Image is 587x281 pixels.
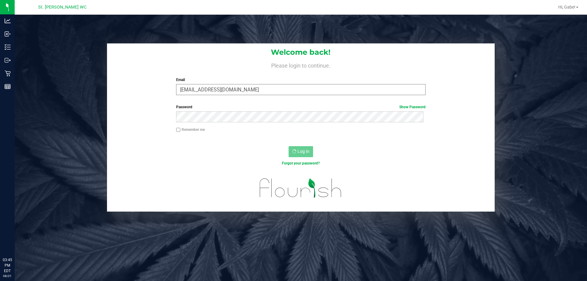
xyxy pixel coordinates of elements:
[3,257,12,274] p: 03:45 PM EDT
[399,105,426,109] a: Show Password
[5,57,11,63] inline-svg: Outbound
[176,128,180,132] input: Remember me
[176,105,192,109] span: Password
[176,127,205,132] label: Remember me
[107,61,495,68] h4: Please login to continue.
[107,48,495,56] h1: Welcome back!
[252,172,349,204] img: flourish_logo.svg
[558,5,575,9] span: Hi, Gabe!
[176,77,425,83] label: Email
[297,149,309,154] span: Log In
[5,18,11,24] inline-svg: Analytics
[3,274,12,278] p: 08/21
[38,5,87,10] span: St. [PERSON_NAME] WC
[5,70,11,76] inline-svg: Retail
[5,83,11,90] inline-svg: Reports
[5,31,11,37] inline-svg: Inbound
[289,146,313,157] button: Log In
[5,44,11,50] inline-svg: Inventory
[282,161,320,165] a: Forgot your password?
